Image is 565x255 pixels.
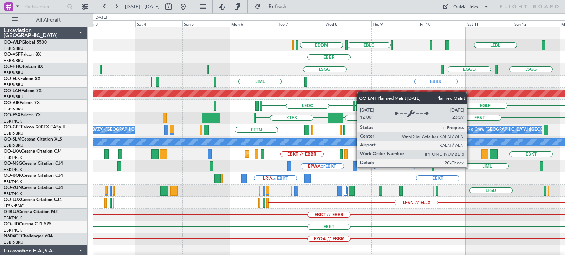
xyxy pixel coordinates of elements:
[4,113,21,117] span: OO-FSX
[4,234,53,238] a: N604GFChallenger 604
[4,161,63,166] a: OO-NSGCessna Citation CJ4
[125,3,160,10] span: [DATE] - [DATE]
[4,137,62,142] a: OO-SLMCessna Citation XLS
[4,215,22,221] a: EBKT/KJK
[438,1,493,12] button: Quick Links
[4,143,24,148] a: EBBR/BRU
[4,210,58,214] a: D-IBLUCessna Citation M2
[182,20,230,27] div: Sun 5
[4,167,22,172] a: EBKT/KJK
[4,161,22,166] span: OO-NSG
[453,4,478,11] div: Quick Links
[4,65,43,69] a: OO-HHOFalcon 8X
[4,227,22,233] a: EBKT/KJK
[4,240,24,245] a: EBBR/BRU
[4,119,22,124] a: EBKT/KJK
[4,89,42,93] a: OO-LAHFalcon 7X
[4,137,21,142] span: OO-SLM
[43,124,166,135] div: No Crew [GEOGRAPHIC_DATA] ([GEOGRAPHIC_DATA] National)
[4,58,24,63] a: EBBR/BRU
[4,174,22,178] span: OO-ROK
[4,149,62,154] a: OO-LXACessna Citation CJ4
[4,70,24,76] a: EBBR/BRU
[4,101,19,105] span: OO-AIE
[4,222,19,226] span: OO-JID
[19,18,78,23] span: All Aircraft
[8,14,80,26] button: All Aircraft
[324,20,371,27] div: Wed 8
[4,222,51,226] a: OO-JIDCessna CJ1 525
[4,125,65,130] a: OO-GPEFalcon 900EX EASy II
[4,131,24,136] a: EBBR/BRU
[4,186,63,190] a: OO-ZUNCessna Citation CJ4
[4,234,21,238] span: N604GF
[4,203,24,209] a: LFSN/ENC
[262,4,293,9] span: Refresh
[4,198,21,202] span: OO-LUX
[4,82,24,88] a: EBBR/BRU
[22,1,65,12] input: Trip Number
[4,52,41,57] a: OO-VSFFalcon 8X
[4,52,21,57] span: OO-VSF
[4,77,20,81] span: OO-ELK
[277,20,324,27] div: Tue 7
[4,155,22,160] a: EBKT/KJK
[230,20,277,27] div: Mon 6
[419,20,466,27] div: Fri 10
[4,179,22,185] a: EBKT/KJK
[4,40,22,45] span: OO-WLP
[4,125,21,130] span: OO-GPE
[4,77,40,81] a: OO-ELKFalcon 8X
[4,210,18,214] span: D-IBLU
[4,186,22,190] span: OO-ZUN
[4,46,24,51] a: EBBR/BRU
[4,149,21,154] span: OO-LXA
[513,20,560,27] div: Sun 12
[135,20,182,27] div: Sat 4
[88,20,135,27] div: Fri 3
[371,20,418,27] div: Thu 9
[247,149,333,160] div: Planned Maint Kortrijk-[GEOGRAPHIC_DATA]
[4,106,24,112] a: EBBR/BRU
[4,191,22,197] a: EBKT/KJK
[4,113,41,117] a: OO-FSXFalcon 7X
[251,1,295,12] button: Refresh
[466,20,513,27] div: Sat 11
[95,15,107,21] div: [DATE]
[4,89,21,93] span: OO-LAH
[4,40,47,45] a: OO-WLPGlobal 5500
[4,65,23,69] span: OO-HHO
[4,198,62,202] a: OO-LUXCessna Citation CJ4
[4,174,63,178] a: OO-ROKCessna Citation CJ4
[4,101,40,105] a: OO-AIEFalcon 7X
[4,94,24,100] a: EBBR/BRU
